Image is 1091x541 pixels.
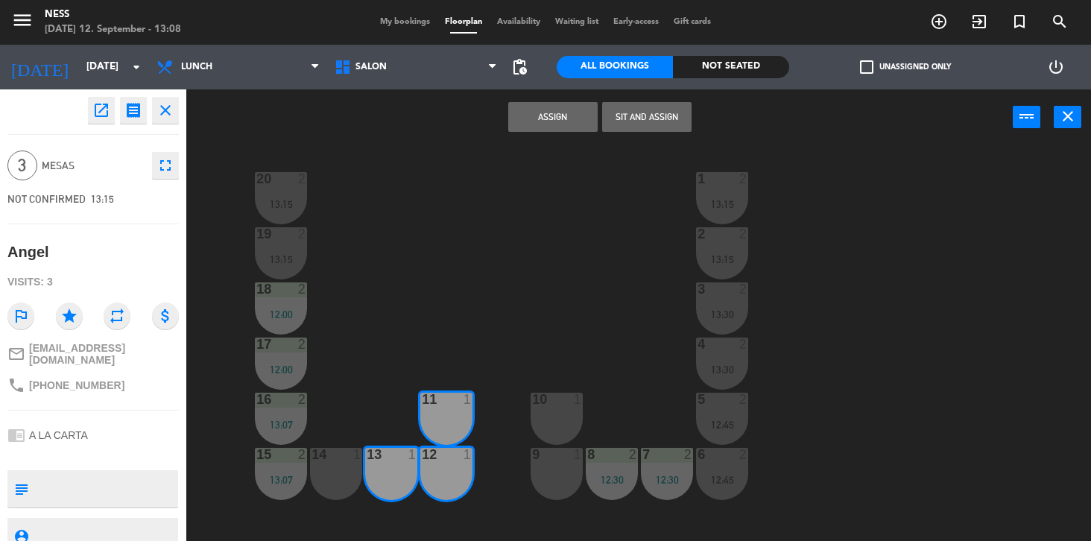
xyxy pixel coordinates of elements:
[642,448,643,461] div: 7
[92,101,110,119] i: open_in_new
[574,448,583,461] div: 1
[641,475,693,485] div: 12:30
[739,448,748,461] div: 2
[696,309,748,320] div: 13:30
[298,282,307,296] div: 2
[7,269,179,295] div: Visits: 3
[255,420,307,430] div: 13:07
[606,18,666,26] span: Early-access
[256,448,257,461] div: 15
[42,157,145,174] span: MESAS
[1011,13,1028,31] i: turned_in_not
[7,193,86,205] span: NOT CONFIRMED
[510,58,528,76] span: pending_actions
[298,172,307,186] div: 2
[255,364,307,375] div: 12:00
[464,393,472,406] div: 1
[739,393,748,406] div: 2
[255,309,307,320] div: 12:00
[422,393,423,406] div: 11
[7,151,37,180] span: 3
[1013,106,1040,128] button: power_input
[181,62,212,72] span: Lunch
[574,393,583,406] div: 1
[13,481,29,497] i: subject
[532,448,533,461] div: 9
[7,376,25,394] i: phone
[7,303,34,329] i: outlined_flag
[696,420,748,430] div: 12:45
[255,254,307,265] div: 13:15
[124,101,142,119] i: receipt
[739,227,748,241] div: 2
[353,448,362,461] div: 1
[629,448,638,461] div: 2
[11,9,34,37] button: menu
[602,102,692,132] button: Sit and Assign
[152,152,179,179] button: fullscreen
[696,364,748,375] div: 13:30
[666,18,718,26] span: Gift cards
[1054,106,1081,128] button: close
[256,338,257,351] div: 17
[586,475,638,485] div: 12:30
[1059,107,1077,125] i: close
[29,379,124,391] span: [PHONE_NUMBER]
[298,227,307,241] div: 2
[298,448,307,461] div: 2
[256,227,257,241] div: 19
[437,18,490,26] span: Floorplan
[7,345,25,363] i: mail_outline
[490,18,548,26] span: Availability
[256,172,257,186] div: 20
[696,254,748,265] div: 13:15
[373,18,437,26] span: My bookings
[156,101,174,119] i: close
[684,448,693,461] div: 2
[548,18,606,26] span: Waiting list
[298,393,307,406] div: 2
[930,13,948,31] i: add_circle_outline
[256,282,257,296] div: 18
[45,7,181,22] div: Ness
[464,448,472,461] div: 1
[7,342,179,366] a: mail_outline[EMAIL_ADDRESS][DOMAIN_NAME]
[587,448,588,461] div: 8
[696,475,748,485] div: 12:45
[45,22,181,37] div: [DATE] 12. September - 13:08
[739,282,748,296] div: 2
[29,342,179,366] span: [EMAIL_ADDRESS][DOMAIN_NAME]
[56,303,83,329] i: star
[256,393,257,406] div: 16
[1018,107,1036,125] i: power_input
[152,97,179,124] button: close
[422,448,423,461] div: 12
[298,338,307,351] div: 2
[557,56,673,78] div: All Bookings
[11,9,34,31] i: menu
[860,60,873,74] span: check_box_outline_blank
[152,303,179,329] i: attach_money
[408,448,417,461] div: 1
[532,393,533,406] div: 10
[120,97,147,124] button: receipt
[355,62,387,72] span: SALON
[29,429,88,441] span: A LA CARTA
[255,199,307,209] div: 13:15
[255,475,307,485] div: 13:07
[508,102,598,132] button: Assign
[739,338,748,351] div: 2
[1051,13,1069,31] i: search
[104,303,130,329] i: repeat
[1047,58,1065,76] i: power_settings_new
[156,156,174,174] i: fullscreen
[127,58,145,76] i: arrow_drop_down
[7,426,25,444] i: chrome_reader_mode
